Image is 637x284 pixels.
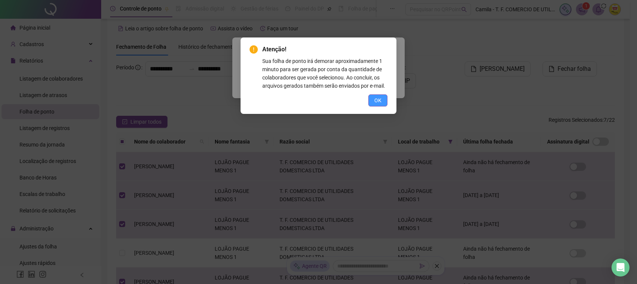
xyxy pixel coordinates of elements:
span: OK [374,96,381,105]
button: OK [368,94,387,106]
div: Open Intercom Messenger [612,259,630,277]
span: Atenção! [262,45,387,54]
span: exclamation-circle [250,45,258,54]
div: Sua folha de ponto irá demorar aproximadamente 1 minuto para ser gerada por conta da quantidade d... [262,57,387,90]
